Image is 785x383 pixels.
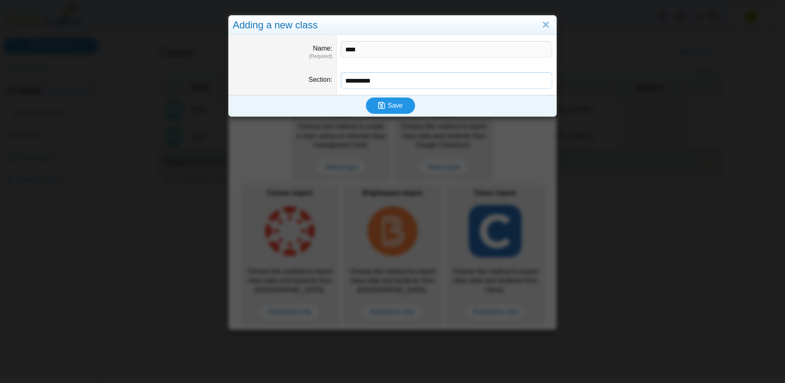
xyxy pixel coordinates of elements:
[313,45,332,52] label: Name
[309,76,333,83] label: Section
[366,97,415,114] button: Save
[229,16,556,35] div: Adding a new class
[539,18,552,32] a: Close
[388,102,402,109] span: Save
[233,53,332,60] dfn: (Required)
